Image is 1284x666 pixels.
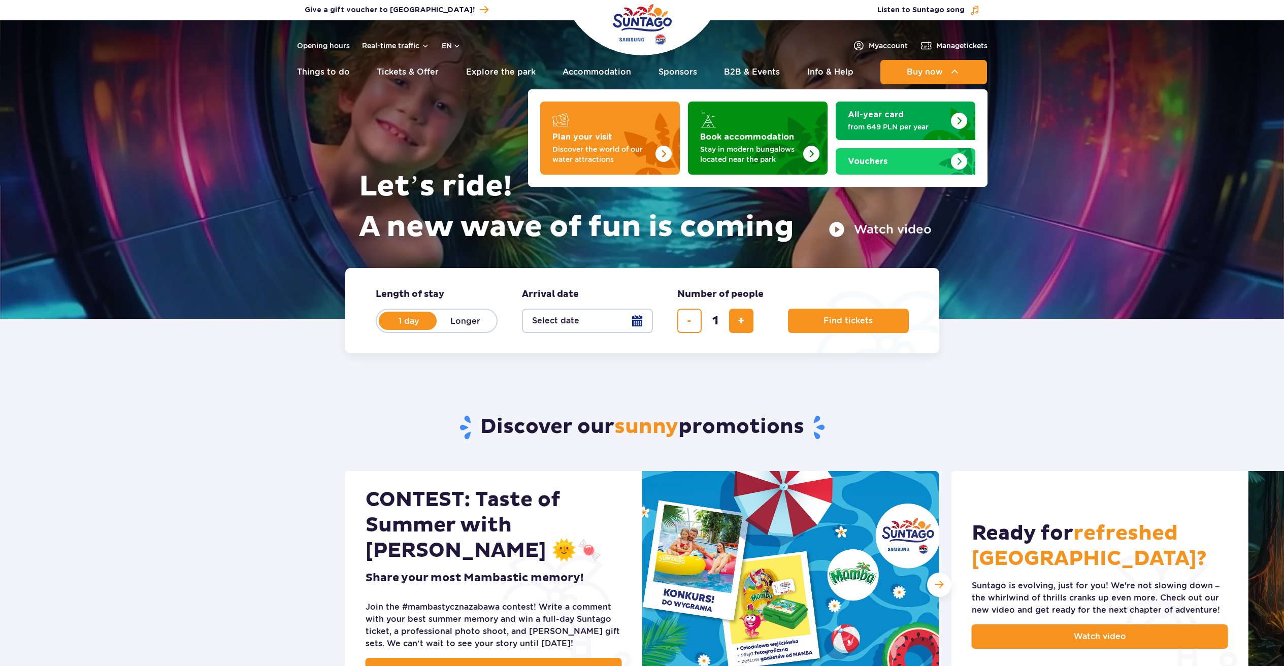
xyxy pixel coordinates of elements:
strong: Book accommodation [700,133,794,141]
strong: All-year card [848,111,904,119]
a: Book accommodation [688,102,828,175]
a: All-year card [836,102,975,140]
button: Select date [522,309,653,333]
strong: Plan your visit [552,133,612,141]
button: Buy now [880,60,987,84]
button: remove ticket [677,309,702,333]
a: Give a gift voucher to [GEOGRAPHIC_DATA]! [305,3,488,17]
a: Explore the park [466,60,536,84]
strong: Vouchers [848,157,887,165]
a: Myaccount [852,40,908,52]
a: Sponsors [659,60,697,84]
h2: Ready for [972,521,1228,572]
span: Give a gift voucher to [GEOGRAPHIC_DATA]! [305,5,475,15]
div: Suntago is evolving, just for you! We're not slowing down – the whirlwind of thrills cranks up ev... [972,580,1228,616]
span: Length of stay [376,288,444,301]
p: Stay in modern bungalows located near the park [700,144,799,164]
button: en [442,41,461,51]
form: Planning your visit to Park of Poland [345,268,939,353]
span: Number of people [677,288,764,301]
p: Discover the world of our water attractions [552,144,651,164]
button: Real-time traffic [362,42,430,50]
div: Next slide [927,573,951,597]
a: Tickets & Offer [377,60,439,84]
span: Find tickets [824,316,873,325]
a: Info & Help [807,60,853,84]
a: Managetickets [920,40,987,52]
a: Plan your visit [540,102,680,175]
button: Find tickets [788,309,909,333]
span: Manage tickets [936,41,987,51]
div: Join the #mambastycznazabawa contest! Write a comment with your best summer memory and win a full... [366,601,622,650]
label: 1 day [380,310,438,331]
span: Listen to Suntago song [877,5,965,15]
span: refreshed [GEOGRAPHIC_DATA]? [972,521,1207,572]
span: Watch video [1074,630,1126,643]
a: B2B & Events [724,60,780,84]
p: from 649 PLN per year [848,122,947,132]
span: Buy now [907,68,943,77]
h2: Discover our promotions [345,414,939,441]
h2: CONTEST: Taste of Summer with [PERSON_NAME] 🌞🍬 [366,487,622,563]
label: Longer [437,310,495,331]
a: Accommodation [563,60,631,84]
a: Watch video [972,624,1228,649]
a: Vouchers [836,148,975,175]
h3: Share your most Mambastic memory! [366,572,584,585]
a: Things to do [297,60,350,84]
a: Opening hours [297,41,350,51]
span: Arrival date [522,288,579,301]
span: My account [869,41,908,51]
h1: Let’s ride! A new wave of fun is coming [359,166,932,248]
button: Watch video [829,221,932,238]
button: add ticket [729,309,753,333]
button: Listen to Suntago song [877,5,980,15]
span: sunny [614,414,678,440]
input: number of tickets [703,309,728,333]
